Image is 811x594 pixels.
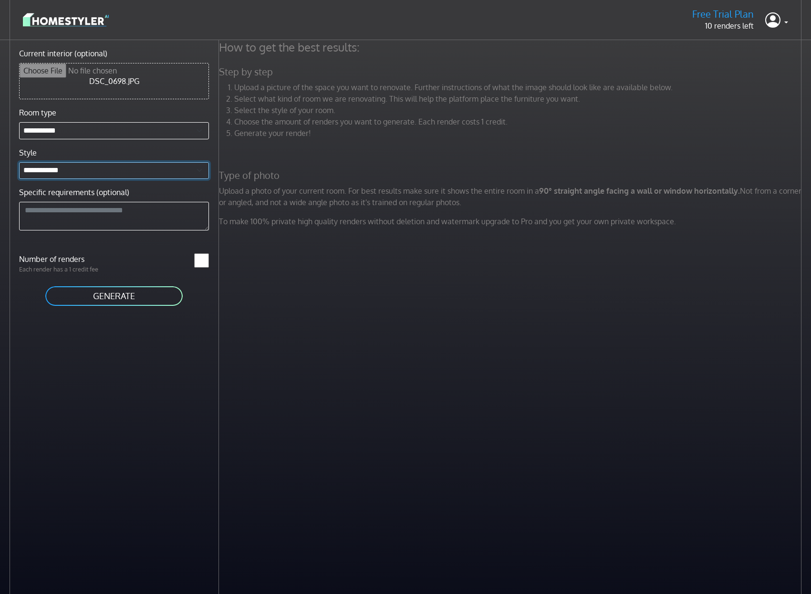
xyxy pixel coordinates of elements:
[19,48,107,59] label: Current interior (optional)
[23,11,109,28] img: logo-3de290ba35641baa71223ecac5eacb59cb85b4c7fdf211dc9aaecaaee71ea2f8.svg
[234,82,804,93] li: Upload a picture of the space you want to renovate. Further instructions of what the image should...
[234,127,804,139] li: Generate your render!
[213,169,810,181] h5: Type of photo
[234,116,804,127] li: Choose the amount of renders you want to generate. Each render costs 1 credit.
[213,66,810,78] h5: Step by step
[234,104,804,116] li: Select the style of your room.
[692,20,754,31] p: 10 renders left
[539,186,740,196] strong: 90° straight angle facing a wall or window horizontally.
[234,93,804,104] li: Select what kind of room we are renovating. This will help the platform place the furniture you w...
[13,265,114,274] p: Each render has a 1 credit fee
[19,147,37,158] label: Style
[19,107,56,118] label: Room type
[692,8,754,20] h5: Free Trial Plan
[213,185,810,208] p: Upload a photo of your current room. For best results make sure it shows the entire room in a Not...
[44,285,184,307] button: GENERATE
[213,40,810,54] h4: How to get the best results:
[213,216,810,227] p: To make 100% private high quality renders without deletion and watermark upgrade to Pro and you g...
[13,253,114,265] label: Number of renders
[19,187,129,198] label: Specific requirements (optional)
